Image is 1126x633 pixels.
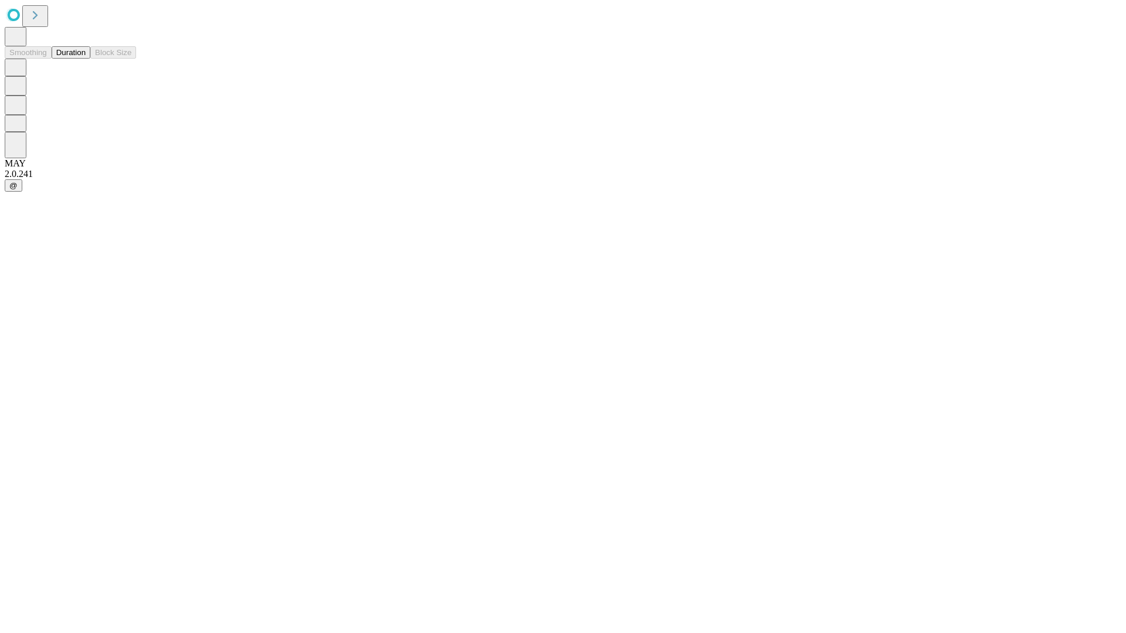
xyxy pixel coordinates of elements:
span: @ [9,181,18,190]
button: Duration [52,46,90,59]
div: MAY [5,158,1121,169]
button: @ [5,179,22,192]
button: Block Size [90,46,136,59]
div: 2.0.241 [5,169,1121,179]
button: Smoothing [5,46,52,59]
